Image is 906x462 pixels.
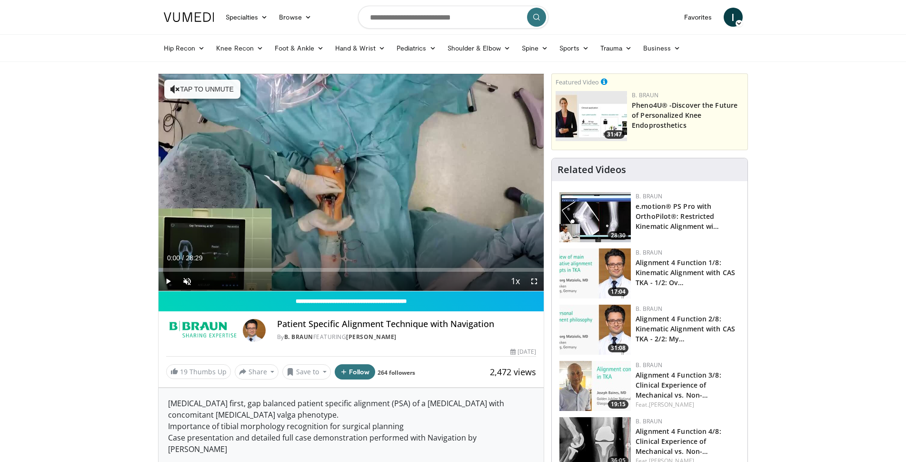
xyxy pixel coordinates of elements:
a: Alignment 4 Function 4/8: Clinical Experience of Mechanical vs. Non-… [636,427,721,456]
a: B. Braun [636,361,662,369]
img: 39e69327-8c33-4c24-b42c-2c2bbaad09f2.150x105_q85_crop-smart_upscale.jpg [559,192,631,242]
img: VuMedi Logo [164,12,214,22]
span: 31:08 [608,344,628,352]
a: Alignment 4 Function 1/8: Kinematic Alignment with CAS TKA - 1/2: Ov… [636,258,735,287]
a: B. Braun [636,248,662,257]
small: Featured Video [556,78,599,86]
div: By FEATURING [277,333,536,341]
a: B. Braun [284,333,313,341]
a: B. Braun [636,192,662,200]
a: Foot & Ankle [269,39,329,58]
a: Specialties [220,8,274,27]
a: Sports [554,39,595,58]
a: 31:47 [556,91,627,141]
a: B. Braun [632,91,658,99]
button: Follow [335,364,376,380]
a: B. Braun [636,417,662,425]
button: Save to [282,364,331,380]
span: 28:29 [186,254,202,262]
img: 2c749dd2-eaed-4ec0-9464-a41d4cc96b76.150x105_q85_crop-smart_upscale.jpg [556,91,627,141]
a: I [724,8,743,27]
h4: Patient Specific Alignment Technique with Navigation [277,319,536,329]
img: b5d895b3-f06e-4522-a3b1-a6ccaea8ea7d.150x105_q85_crop-smart_upscale.jpg [559,248,631,298]
span: / [182,254,184,262]
a: e.motion® PS Pro with OrthoPilot®: Restricted Kinematic Alignment wi… [636,202,719,231]
a: Spine [516,39,554,58]
a: Favorites [678,8,718,27]
a: 28:30 [559,192,631,242]
div: Feat. [636,400,740,409]
img: Avatar [243,319,266,342]
span: 0:00 [167,254,180,262]
a: Business [637,39,686,58]
a: Hip Recon [158,39,211,58]
a: [PERSON_NAME] [346,333,397,341]
button: Playback Rate [506,272,525,291]
a: Alignment 4 Function 3/8: Clinical Experience of Mechanical vs. Non-… [636,370,721,400]
span: 28:30 [608,231,628,240]
a: 31:08 [559,305,631,355]
button: Share [235,364,279,380]
span: 2,472 views [490,366,536,378]
button: Play [159,272,178,291]
a: Knee Recon [210,39,269,58]
a: Trauma [595,39,638,58]
video-js: Video Player [159,74,544,291]
a: 19 Thumbs Up [166,364,231,379]
a: 19:15 [559,361,631,411]
a: 264 followers [378,369,415,377]
span: 31:47 [604,130,625,139]
a: Shoulder & Elbow [442,39,516,58]
div: [DATE] [510,348,536,356]
img: 093c880e-b65a-4c32-9f94-ab39688290b6.150x105_q85_crop-smart_upscale.jpg [559,305,631,355]
div: Progress Bar [159,268,544,272]
img: B. Braun [166,319,239,342]
h4: Related Videos [558,164,626,175]
a: Hand & Wrist [329,39,391,58]
span: 17:04 [608,287,628,296]
a: Browse [273,8,317,27]
button: Tap to unmute [164,80,240,99]
a: Pheno4U® -Discover the Future of Personalized Knee Endoprosthetics [632,101,737,130]
a: Pediatrics [391,39,442,58]
a: B. Braun [636,305,662,313]
a: 17:04 [559,248,631,298]
a: [PERSON_NAME] [649,400,694,409]
button: Unmute [178,272,197,291]
span: 19 [180,367,188,376]
img: 65878c8f-bfbd-4099-b4eb-3ad002e4e6af.150x105_q85_crop-smart_upscale.jpg [559,361,631,411]
button: Fullscreen [525,272,544,291]
a: Alignment 4 Function 2/8: Kinematic Alignment with CAS TKA - 2/2: My… [636,314,735,343]
span: 19:15 [608,400,628,409]
input: Search topics, interventions [358,6,548,29]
